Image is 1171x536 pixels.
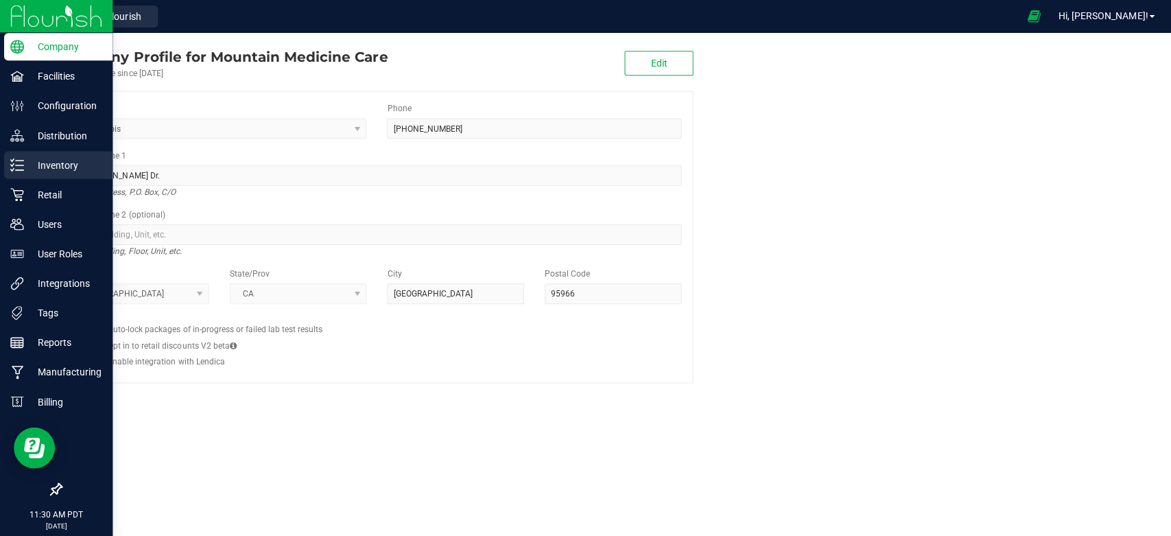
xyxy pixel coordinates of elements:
[10,128,24,142] inline-svg: Distribution
[14,426,55,467] iframe: Resource center
[10,99,24,113] inline-svg: Configuration
[24,186,106,202] p: Retail
[108,339,236,351] label: Opt in to retail discounts V2 beta
[1056,10,1145,21] span: Hi, [PERSON_NAME]!
[72,224,680,244] input: Suite, Building, Unit, etc.
[623,51,691,75] button: Edit
[10,217,24,231] inline-svg: Users
[6,520,106,530] p: [DATE]
[24,304,106,321] p: Tags
[24,127,106,143] p: Distribution
[6,507,106,520] p: 11:30 AM PDT
[24,393,106,409] p: Billing
[10,364,24,378] inline-svg: Manufacturing
[108,355,224,367] label: Enable integration with Lendica
[72,314,680,323] h2: Configs
[543,283,680,303] input: Postal Code
[10,276,24,290] inline-svg: Integrations
[72,208,165,220] label: Address Line 2 (optional)
[24,245,106,261] p: User Roles
[72,165,680,185] input: Address
[72,242,181,259] i: Suite, Building, Floor, Unit, etc.
[72,183,175,200] i: Street address, P.O. Box, C/O
[386,283,523,303] input: City
[60,67,387,80] div: Account active since [DATE]
[386,118,680,139] input: (123) 456-7890
[10,69,24,83] inline-svg: Facilities
[24,156,106,173] p: Inventory
[386,102,410,115] label: Phone
[24,97,106,114] p: Configuration
[10,394,24,408] inline-svg: Billing
[543,267,589,279] label: Postal Code
[24,334,106,350] p: Reports
[386,267,401,279] label: City
[108,323,322,335] label: Auto-lock packages of in-progress or failed lab test results
[10,246,24,260] inline-svg: User Roles
[24,275,106,291] p: Integrations
[10,187,24,201] inline-svg: Retail
[10,158,24,172] inline-svg: Inventory
[10,335,24,349] inline-svg: Reports
[24,215,106,232] p: Users
[24,68,106,84] p: Facilities
[1016,3,1047,30] span: Open Ecommerce Menu
[649,58,665,69] span: Edit
[10,40,24,54] inline-svg: Company
[24,38,106,55] p: Company
[229,267,269,279] label: State/Prov
[10,305,24,319] inline-svg: Tags
[60,47,387,67] div: Mountain Medicine Care
[24,363,106,380] p: Manufacturing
